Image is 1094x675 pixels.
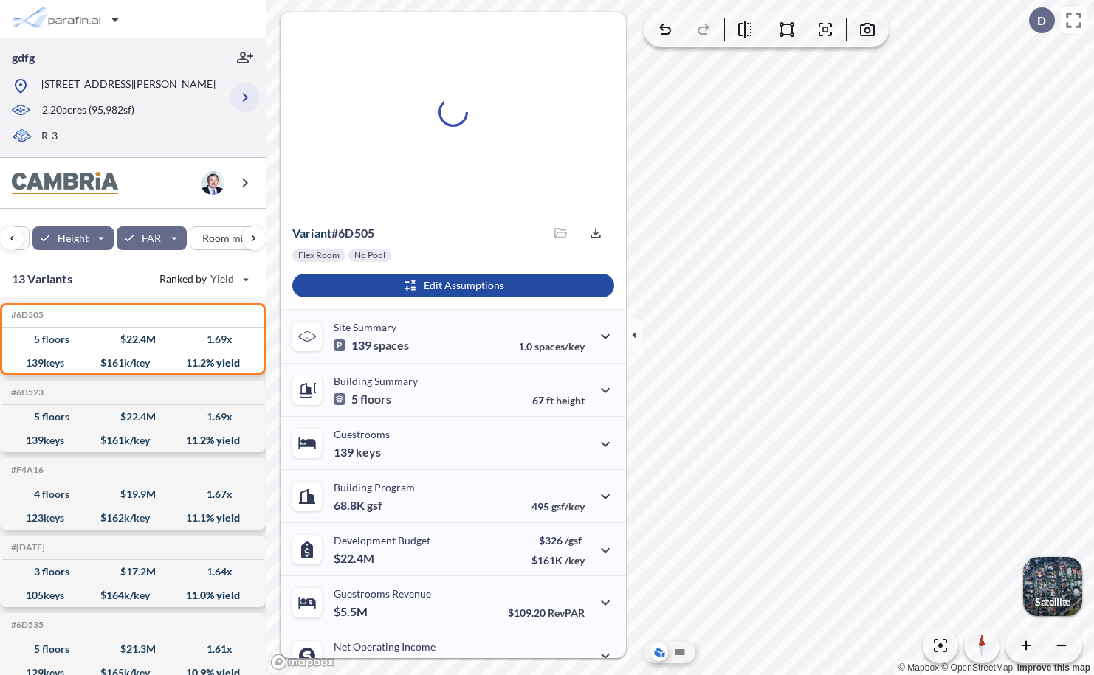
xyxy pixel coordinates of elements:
[1035,596,1070,608] p: Satellite
[334,445,381,460] p: 139
[334,551,376,566] p: $22.4M
[142,231,161,246] p: FAR
[1023,557,1082,616] img: Switcher Image
[367,498,382,513] span: gsf
[565,534,582,547] span: /gsf
[671,643,689,661] button: Site Plan
[8,310,44,320] h5: Click to copy the code
[8,465,44,475] h5: Click to copy the code
[532,394,585,406] p: 67
[202,231,250,246] p: Room mix
[334,375,418,387] p: Building Summary
[548,606,585,619] span: RevPAR
[531,534,585,547] p: $326
[41,128,58,145] p: R-3
[334,657,370,672] p: $2.5M
[298,249,340,261] p: Flex Room
[210,271,235,286] span: Yield
[334,321,396,333] p: Site Summary
[58,231,89,246] p: Height
[32,226,114,250] button: Height
[551,500,585,513] span: gsf/key
[360,392,391,406] span: floors
[508,606,585,619] p: $109.20
[292,226,331,240] span: Variant
[334,498,382,513] p: 68.8K
[531,500,585,513] p: 495
[941,662,1013,673] a: OpenStreetMap
[334,640,436,653] p: Net Operating Income
[42,103,134,119] p: 2.20 acres ( 95,982 sf)
[546,394,554,406] span: ft
[334,338,409,353] p: 139
[534,340,585,353] span: spaces/key
[374,338,409,353] span: spaces
[12,172,118,195] img: BrandImage
[334,604,370,619] p: $5.5M
[334,534,430,547] p: Development Budget
[8,542,45,553] h5: Click to copy the code
[270,654,335,671] a: Mapbox homepage
[898,662,939,673] a: Mapbox
[1037,14,1046,27] p: D
[334,392,391,406] p: 5
[148,267,258,291] button: Ranked by Yield
[518,340,585,353] p: 1.0
[565,554,585,567] span: /key
[41,77,216,95] p: [STREET_ADDRESS][PERSON_NAME]
[8,620,44,630] h5: Click to copy the code
[334,428,390,440] p: Guestrooms
[12,49,35,66] p: gdfg
[292,226,374,240] p: # 6d505
[334,481,415,494] p: Building Program
[1023,557,1082,616] button: Switcher ImageSatellite
[201,171,224,195] img: user logo
[117,226,186,250] button: FAR
[531,554,585,567] p: $161K
[424,278,504,293] p: Edit Assumptions
[1017,662,1090,673] a: Improve this map
[12,270,72,288] p: 13 Variants
[354,249,385,261] p: No Pool
[190,226,275,250] button: Room mix
[334,587,431,600] p: Guestrooms Revenue
[292,274,614,297] button: Edit Assumptions
[356,445,381,460] span: keys
[556,394,585,406] span: height
[8,387,44,398] h5: Click to copy the code
[650,643,668,661] button: Aerial View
